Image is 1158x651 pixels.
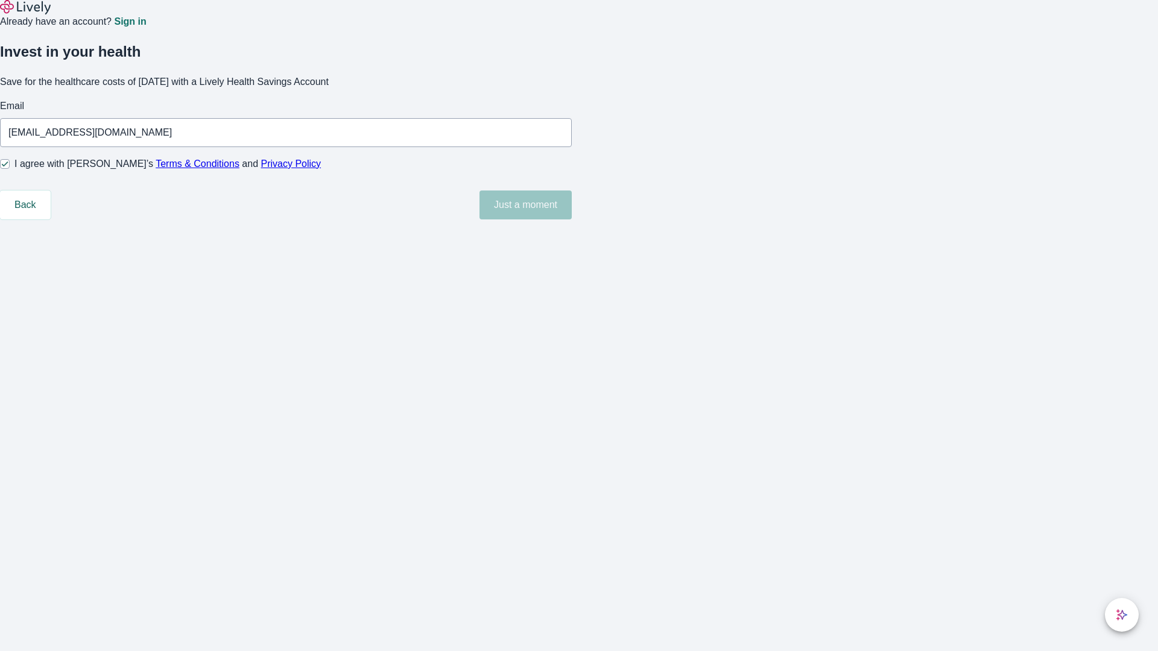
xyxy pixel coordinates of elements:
a: Privacy Policy [261,159,321,169]
svg: Lively AI Assistant [1116,609,1128,621]
a: Terms & Conditions [156,159,239,169]
span: I agree with [PERSON_NAME]’s and [14,157,321,171]
a: Sign in [114,17,146,27]
button: chat [1105,598,1139,632]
